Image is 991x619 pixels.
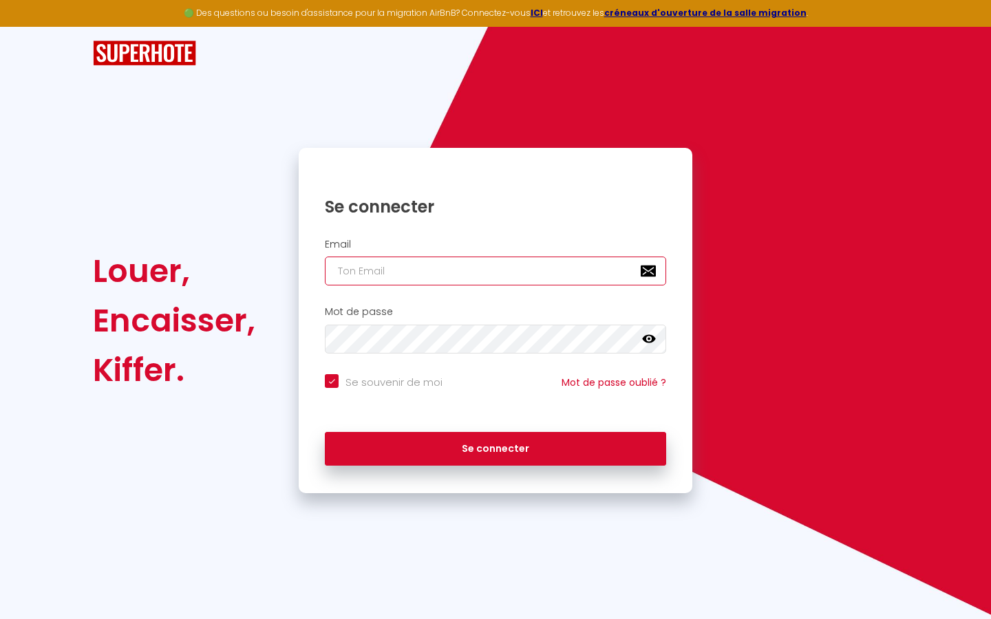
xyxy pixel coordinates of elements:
[325,257,666,285] input: Ton Email
[93,246,255,296] div: Louer,
[93,345,255,395] div: Kiffer.
[93,41,196,66] img: SuperHote logo
[604,7,807,19] a: créneaux d'ouverture de la salle migration
[531,7,543,19] a: ICI
[325,196,666,217] h1: Se connecter
[562,376,666,389] a: Mot de passe oublié ?
[325,239,666,250] h2: Email
[325,306,666,318] h2: Mot de passe
[11,6,52,47] button: Ouvrir le widget de chat LiveChat
[93,296,255,345] div: Encaisser,
[325,432,666,466] button: Se connecter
